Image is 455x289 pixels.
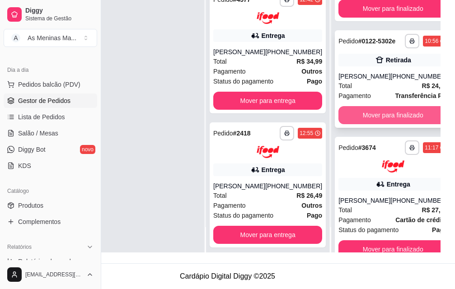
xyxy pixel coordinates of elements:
[262,165,285,174] div: Entrega
[213,47,265,56] div: [PERSON_NAME]
[386,56,411,65] div: Retirada
[395,92,447,99] strong: Transferência Pix
[4,254,97,269] a: Relatórios de vendas
[213,200,246,210] span: Pagamento
[425,144,438,151] div: 11:17
[4,4,97,25] a: DiggySistema de Gestão
[387,180,410,189] div: Entrega
[382,160,404,172] img: ifood
[4,63,97,77] div: Dia a dia
[296,58,322,65] strong: R$ 34,99
[4,126,97,140] a: Salão / Mesas
[257,12,279,24] img: ifood
[358,144,376,151] strong: # 3674
[338,225,399,235] span: Status do pagamento
[4,93,97,108] a: Gestor de Pedidos
[338,37,358,45] span: Pedido
[4,198,97,213] a: Produtos
[213,191,227,200] span: Total
[18,201,43,210] span: Produtos
[4,142,97,157] a: Diggy Botnovo
[390,72,447,81] div: [PHONE_NUMBER]
[432,226,447,233] strong: Pago
[422,206,448,214] strong: R$ 27,99
[18,145,46,154] span: Diggy Bot
[262,31,285,40] div: Entrega
[265,182,322,191] div: [PHONE_NUMBER]
[338,106,447,124] button: Mover para finalizado
[4,184,97,198] div: Catálogo
[213,92,322,110] button: Mover para entrega
[213,66,246,76] span: Pagamento
[18,129,58,138] span: Salão / Mesas
[213,226,322,244] button: Mover para entrega
[25,15,94,22] span: Sistema de Gestão
[307,212,322,219] strong: Pago
[300,130,313,137] div: 12:55
[338,81,352,91] span: Total
[307,78,322,85] strong: Pago
[4,214,97,229] a: Complementos
[213,210,273,220] span: Status do pagamento
[425,37,438,45] div: 10:56
[18,161,31,170] span: KDS
[18,257,78,266] span: Relatórios de vendas
[265,47,322,56] div: [PHONE_NUMBER]
[358,37,396,45] strong: # 0122-5302e
[395,216,447,224] strong: Cartão de crédito
[4,158,97,173] a: KDS
[338,91,371,101] span: Pagamento
[18,112,65,121] span: Lista de Pedidos
[213,76,273,86] span: Status do pagamento
[338,215,371,225] span: Pagamento
[25,7,94,15] span: Diggy
[18,80,80,89] span: Pedidos balcão (PDV)
[18,96,70,105] span: Gestor de Pedidos
[25,271,83,278] span: [EMAIL_ADDRESS][DOMAIN_NAME]
[338,240,447,258] button: Mover para finalizado
[390,196,447,205] div: [PHONE_NUMBER]
[257,146,279,158] img: ifood
[213,130,233,137] span: Pedido
[4,77,97,92] button: Pedidos balcão (PDV)
[301,202,322,209] strong: Outros
[296,192,322,199] strong: R$ 26,49
[338,144,358,151] span: Pedido
[4,110,97,124] a: Lista de Pedidos
[11,33,20,42] span: A
[4,29,97,47] button: Select a team
[338,72,390,81] div: [PERSON_NAME]
[213,56,227,66] span: Total
[301,68,322,75] strong: Outros
[28,33,76,42] div: As Meninas Ma ...
[213,182,265,191] div: [PERSON_NAME]
[338,205,352,215] span: Total
[338,196,390,205] div: [PERSON_NAME]
[422,82,448,89] strong: R$ 24,00
[7,243,32,251] span: Relatórios
[233,130,251,137] strong: # 2418
[18,217,61,226] span: Complementos
[4,264,97,285] button: [EMAIL_ADDRESS][DOMAIN_NAME]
